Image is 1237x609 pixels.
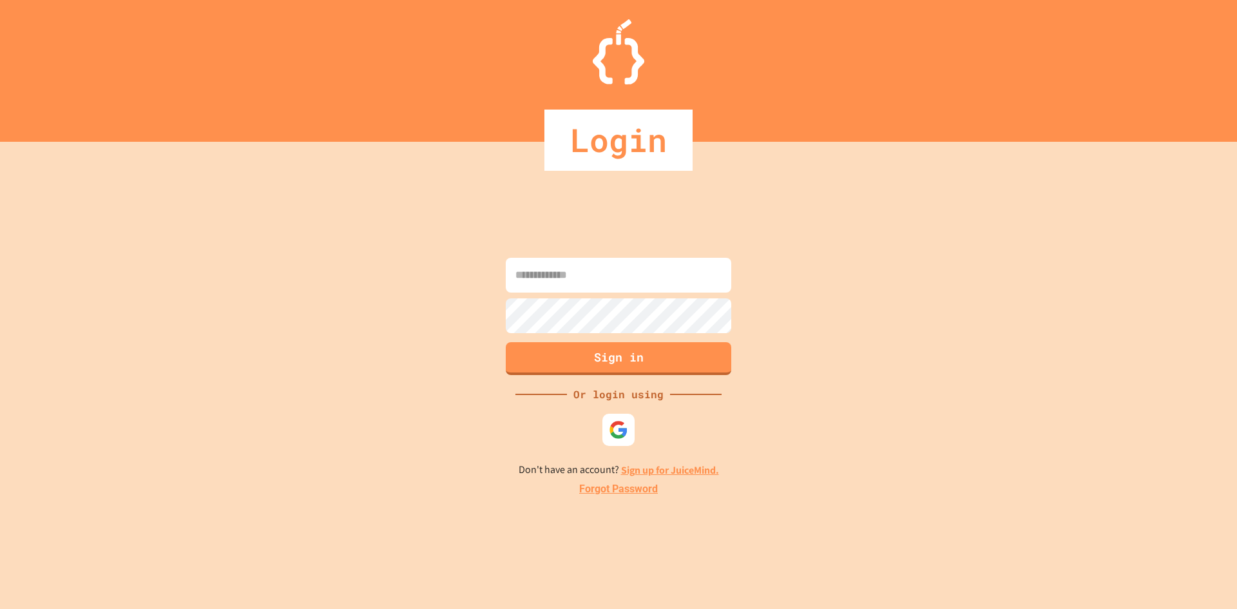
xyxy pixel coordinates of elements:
[621,463,719,477] a: Sign up for JuiceMind.
[567,387,670,402] div: Or login using
[579,481,658,497] a: Forgot Password
[544,110,693,171] div: Login
[609,420,628,440] img: google-icon.svg
[506,342,731,375] button: Sign in
[519,462,719,478] p: Don't have an account?
[593,19,644,84] img: Logo.svg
